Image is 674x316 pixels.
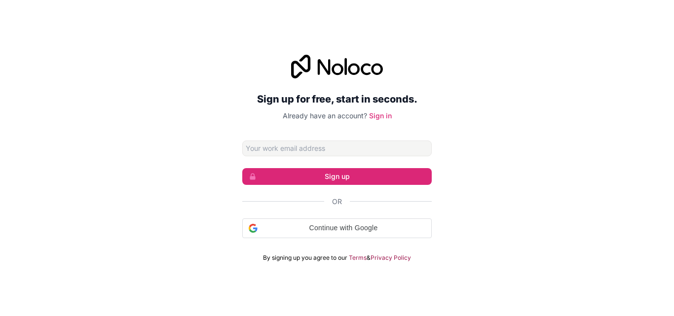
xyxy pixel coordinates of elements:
input: Email address [242,140,432,156]
button: Sign up [242,168,432,185]
div: Continue with Google [242,218,432,238]
iframe: Sign in with Google Button [237,237,437,259]
span: Or [332,197,342,207]
h2: Sign up for free, start in seconds. [242,90,432,108]
span: Continue with Google [262,223,425,233]
span: Already have an account? [283,111,367,120]
a: Sign in [369,111,392,120]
